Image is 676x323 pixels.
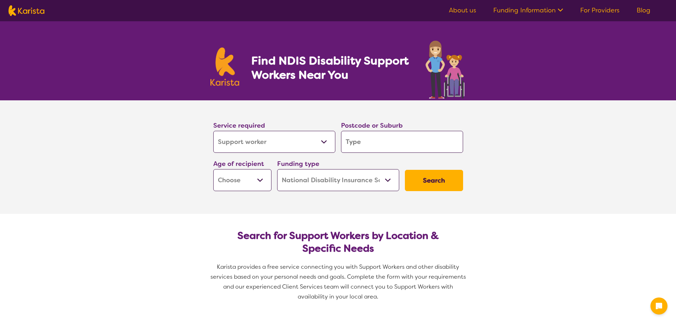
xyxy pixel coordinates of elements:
button: Search [405,170,463,191]
img: Karista logo [9,5,44,16]
img: Karista logo [210,48,240,86]
span: Karista provides a free service connecting you with Support Workers and other disability services... [210,263,467,300]
label: Age of recipient [213,160,264,168]
img: support-worker [425,38,466,100]
a: For Providers [580,6,620,15]
h1: Find NDIS Disability Support Workers Near You [251,54,410,82]
label: Funding type [277,160,319,168]
input: Type [341,131,463,153]
a: Funding Information [493,6,563,15]
label: Service required [213,121,265,130]
h2: Search for Support Workers by Location & Specific Needs [219,229,457,255]
a: Blog [637,6,650,15]
label: Postcode or Suburb [341,121,403,130]
a: About us [449,6,476,15]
